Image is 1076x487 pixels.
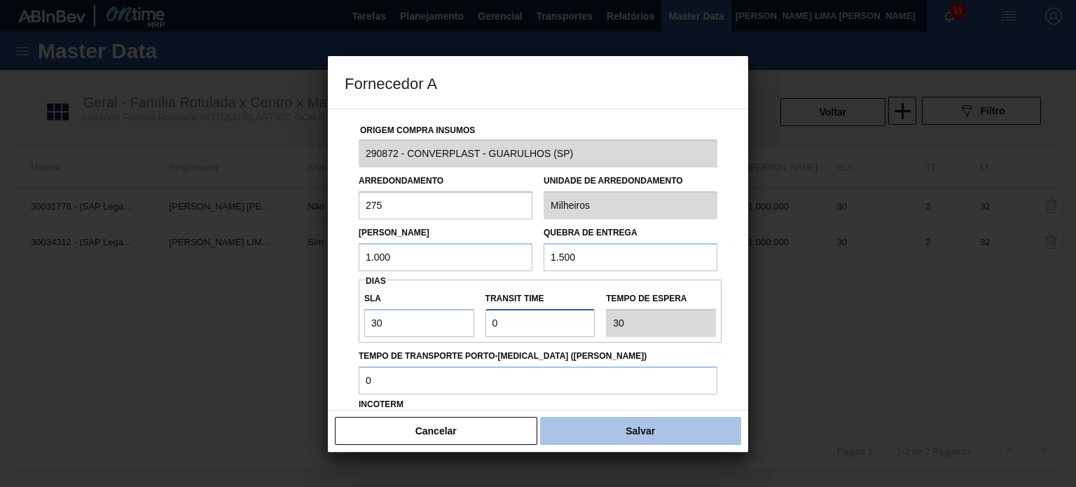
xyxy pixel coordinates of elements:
label: Unidade de arredondamento [544,171,717,191]
label: Origem Compra Insumos [360,125,475,135]
label: Arredondamento [359,176,443,186]
label: Incoterm [359,399,403,409]
label: Tempo de Transporte Porto-[MEDICAL_DATA] ([PERSON_NAME]) [359,346,717,366]
label: Tempo de espera [606,289,716,309]
button: Salvar [540,417,741,445]
label: SLA [364,289,474,309]
label: [PERSON_NAME] [359,228,429,238]
label: Transit Time [485,289,595,309]
label: Quebra de entrega [544,228,637,238]
span: Dias [366,276,386,286]
h3: Fornecedor A [328,56,748,109]
button: Cancelar [335,417,537,445]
